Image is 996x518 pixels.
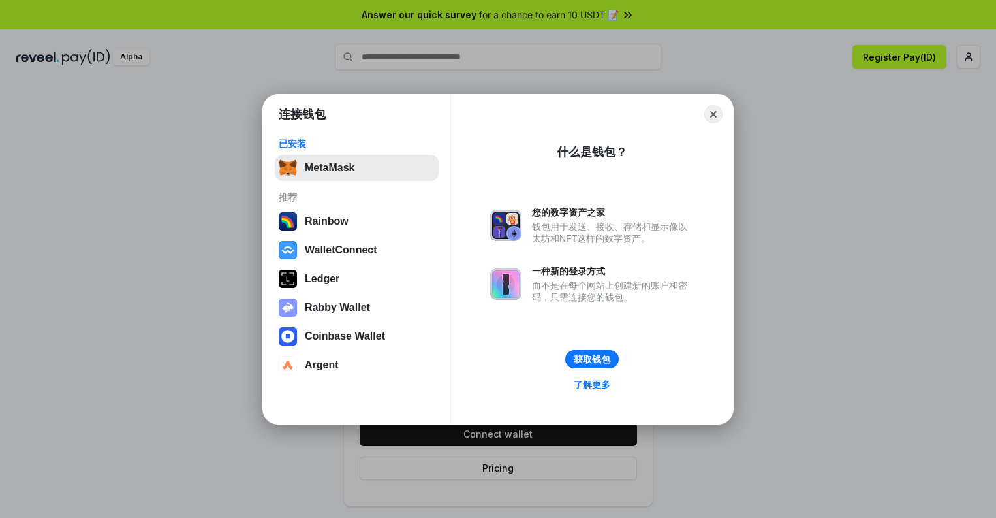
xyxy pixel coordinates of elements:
div: 什么是钱包？ [557,144,627,160]
img: svg+xml,%3Csvg%20xmlns%3D%22http%3A%2F%2Fwww.w3.org%2F2000%2Fsvg%22%20fill%3D%22none%22%20viewBox... [490,210,521,241]
div: 已安装 [279,138,435,150]
button: Rainbow [275,208,439,235]
div: Rabby Wallet [305,302,370,314]
a: 了解更多 [566,376,618,393]
div: Ledger [305,273,339,285]
img: svg+xml,%3Csvg%20width%3D%22120%22%20height%3D%22120%22%20viewBox%3D%220%200%20120%20120%22%20fil... [279,212,297,231]
div: Rainbow [305,216,349,227]
div: Coinbase Wallet [305,331,385,342]
button: 获取钱包 [565,350,619,368]
button: Ledger [275,266,439,292]
img: svg+xml,%3Csvg%20fill%3D%22none%22%20height%3D%2233%22%20viewBox%3D%220%200%2035%2033%22%20width%... [279,159,297,177]
div: 而不是在每个网站上创建新的账户和密码，只需连接您的钱包。 [532,280,694,303]
img: svg+xml,%3Csvg%20xmlns%3D%22http%3A%2F%2Fwww.w3.org%2F2000%2Fsvg%22%20width%3D%2228%22%20height%3... [279,270,297,288]
img: svg+xml,%3Csvg%20xmlns%3D%22http%3A%2F%2Fwww.w3.org%2F2000%2Fsvg%22%20fill%3D%22none%22%20viewBox... [490,268,521,300]
img: svg+xml,%3Csvg%20width%3D%2228%22%20height%3D%2228%22%20viewBox%3D%220%200%2028%2028%22%20fill%3D... [279,356,297,374]
div: 获取钱包 [574,353,610,365]
button: MetaMask [275,155,439,181]
button: Coinbase Wallet [275,323,439,349]
div: 一种新的登录方式 [532,265,694,277]
div: 钱包用于发送、接收、存储和显示像以太坊和NFT这样的数字资产。 [532,221,694,244]
button: Rabby Wallet [275,295,439,321]
h1: 连接钱包 [279,106,326,122]
div: 了解更多 [574,379,610,391]
img: svg+xml,%3Csvg%20width%3D%2228%22%20height%3D%2228%22%20viewBox%3D%220%200%2028%2028%22%20fill%3D... [279,327,297,346]
button: WalletConnect [275,237,439,263]
img: svg+xml,%3Csvg%20xmlns%3D%22http%3A%2F%2Fwww.w3.org%2F2000%2Fsvg%22%20fill%3D%22none%22%20viewBox... [279,299,297,317]
img: svg+xml,%3Csvg%20width%3D%2228%22%20height%3D%2228%22%20viewBox%3D%220%200%2028%2028%22%20fill%3D... [279,241,297,259]
button: Close [704,105,723,123]
div: 推荐 [279,191,435,203]
div: 您的数字资产之家 [532,206,694,218]
div: Argent [305,359,339,371]
div: MetaMask [305,162,354,174]
button: Argent [275,352,439,378]
div: WalletConnect [305,244,377,256]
